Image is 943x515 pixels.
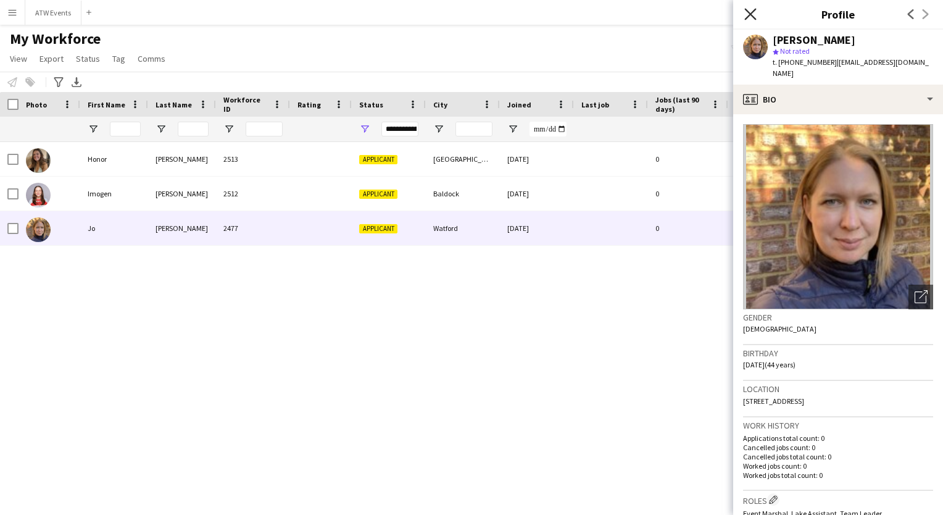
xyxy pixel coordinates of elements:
button: Open Filter Menu [507,124,518,135]
span: Last job [581,100,609,109]
span: Status [359,100,383,109]
span: Applicant [359,224,397,233]
p: Cancelled jobs count: 0 [743,443,933,452]
span: Tag [112,53,125,64]
div: [PERSON_NAME] [773,35,855,46]
div: 0 [648,142,728,176]
img: Jo Watkinson [26,217,51,242]
span: Rating [297,100,321,109]
h3: Profile [733,6,943,22]
a: View [5,51,32,67]
input: First Name Filter Input [110,122,141,136]
p: Worked jobs total count: 0 [743,471,933,480]
span: Not rated [780,46,810,56]
p: Applications total count: 0 [743,433,933,443]
a: Comms [133,51,170,67]
button: ATW Events [25,1,81,25]
div: [DATE] [500,177,574,211]
div: [DATE] [500,211,574,245]
span: Comms [138,53,165,64]
span: Applicant [359,190,397,199]
div: Jo [80,211,148,245]
div: Watford [426,211,500,245]
div: Imogen [80,177,148,211]
a: Tag [107,51,130,67]
span: t. [PHONE_NUMBER] [773,57,837,67]
div: 2512 [216,177,290,211]
span: Last Name [156,100,192,109]
button: Open Filter Menu [156,124,167,135]
input: Workforce ID Filter Input [246,122,283,136]
button: Open Filter Menu [223,124,235,135]
button: Open Filter Menu [88,124,99,135]
span: Status [76,53,100,64]
h3: Work history [743,420,933,431]
div: [DATE] [500,142,574,176]
span: [DEMOGRAPHIC_DATA] [743,324,816,333]
span: Jobs (last 90 days) [655,95,706,114]
span: My Workforce [10,30,101,48]
div: 2513 [216,142,290,176]
div: Open photos pop-in [908,285,933,309]
span: [DATE] (44 years) [743,360,796,369]
div: [PERSON_NAME] [148,142,216,176]
div: [PERSON_NAME] [148,211,216,245]
div: Baldock [426,177,500,211]
input: City Filter Input [455,122,492,136]
span: Applicant [359,155,397,164]
a: Status [71,51,105,67]
span: View [10,53,27,64]
span: [STREET_ADDRESS] [743,396,804,406]
a: Export [35,51,69,67]
p: Worked jobs count: 0 [743,461,933,471]
input: Joined Filter Input [530,122,567,136]
div: 2477 [216,211,290,245]
div: Bio [733,85,943,114]
app-action-btn: Export XLSX [69,75,84,90]
h3: Gender [743,312,933,323]
div: Honor [80,142,148,176]
span: Photo [26,100,47,109]
span: Workforce ID [223,95,268,114]
img: Imogen Stanley [26,183,51,207]
div: 0 [648,177,728,211]
input: Last Name Filter Input [178,122,209,136]
div: [GEOGRAPHIC_DATA] [426,142,500,176]
app-action-btn: Advanced filters [51,75,66,90]
button: Open Filter Menu [359,124,370,135]
span: Export [39,53,64,64]
img: Honor Corrigan [26,148,51,173]
button: Open Filter Menu [433,124,444,135]
h3: Location [743,383,933,395]
h3: Birthday [743,348,933,359]
span: City [433,100,447,109]
div: [PERSON_NAME] [148,177,216,211]
span: Joined [507,100,531,109]
p: Cancelled jobs total count: 0 [743,452,933,461]
img: Crew avatar or photo [743,124,933,309]
span: | [EMAIL_ADDRESS][DOMAIN_NAME] [773,57,929,78]
h3: Roles [743,493,933,506]
span: First Name [88,100,125,109]
div: 0 [648,211,728,245]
